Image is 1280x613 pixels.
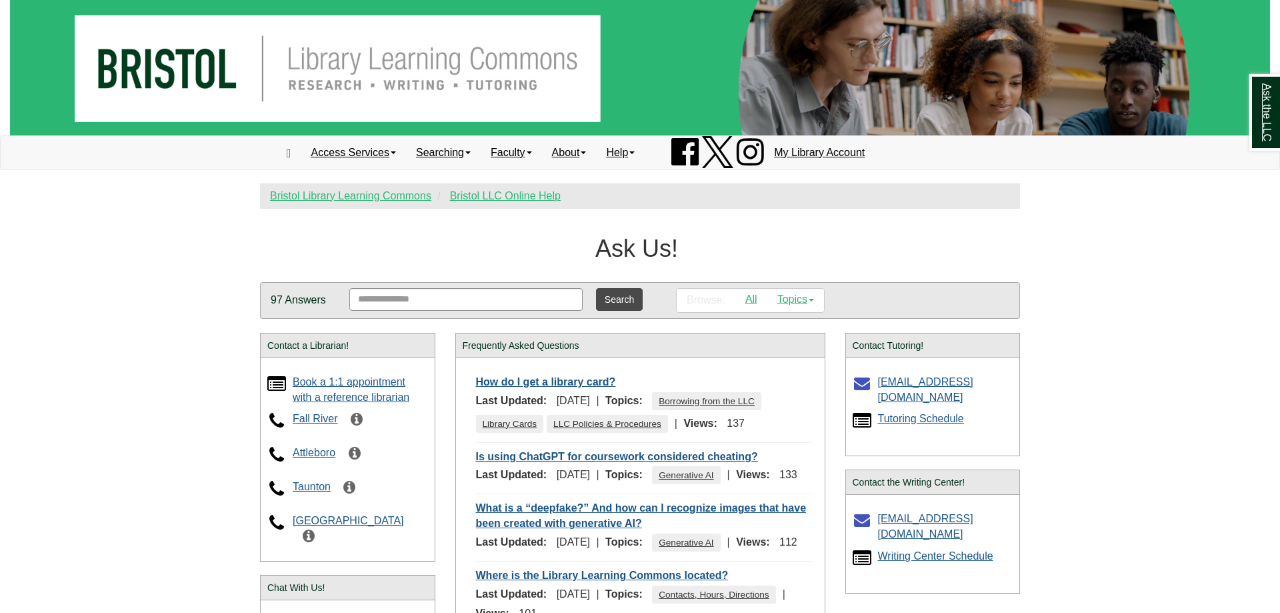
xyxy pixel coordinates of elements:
[476,568,729,583] a: Where is the Library Learning Commons located?
[476,374,616,390] a: How do I get a library card?
[687,293,725,308] p: Browse:
[779,469,797,480] span: 133
[271,293,326,308] p: 97 Answers
[476,588,554,600] span: Last Updated:
[593,536,602,548] span: |
[652,588,779,600] ul: Topics:
[557,536,590,548] span: [DATE]
[267,582,428,593] h2: Chat With Us!
[779,588,789,600] span: |
[557,469,590,480] span: [DATE]
[652,469,723,480] ul: Topics:
[542,136,597,169] a: About
[293,376,409,403] a: Book a 1:1 appointment with a reference librarian
[657,586,771,604] a: Contacts, Hours, Directions
[596,288,643,311] button: Search
[779,536,797,548] span: 112
[657,466,715,484] a: Generative AI
[683,418,723,429] span: Views:
[657,392,757,410] a: Borrowing from the LLC
[293,447,335,458] a: Attleboro
[853,340,1013,351] h2: Contact Tutoring!
[476,536,554,548] span: Last Updated:
[476,395,765,429] ul: Topics:
[293,515,404,526] a: [GEOGRAPHIC_DATA]
[406,136,481,169] a: Searching
[657,534,715,552] a: Generative AI
[476,395,554,406] span: Last Updated:
[605,395,649,406] span: Topics:
[724,469,733,480] span: |
[724,536,733,548] span: |
[605,469,649,480] span: Topics:
[476,469,554,480] span: Last Updated:
[767,289,824,310] a: Topics
[481,136,542,169] a: Faculty
[260,235,1013,262] h1: Ask Us!
[481,415,539,433] a: Library Cards
[593,469,602,480] span: |
[605,536,649,548] span: Topics:
[736,536,776,548] span: Views:
[301,136,406,169] a: Access Services
[853,477,1013,488] h2: Contact the Writing Center!
[735,289,767,310] a: All
[878,413,964,424] a: Tutoring Schedule
[293,481,331,492] a: Taunton
[878,513,973,540] a: [EMAIL_ADDRESS][DOMAIN_NAME]
[593,588,602,600] span: |
[671,418,681,429] span: |
[551,415,663,433] a: LLC Policies & Procedures
[267,340,428,351] h2: Contact a Librarian!
[727,418,745,429] span: 137
[736,469,776,480] span: Views:
[476,500,807,531] a: What is a “deepfake?” And how can I recognize images that have been created with generative AI?
[593,395,602,406] span: |
[270,190,431,201] a: Bristol Library Learning Commons
[596,136,645,169] a: Help
[878,550,993,562] a: Writing Center Schedule
[878,376,973,403] a: [EMAIL_ADDRESS][DOMAIN_NAME]
[293,413,338,424] a: Fall River
[557,395,590,406] span: [DATE]
[450,190,561,201] a: Bristol LLC Online Help
[764,136,875,169] a: My Library Account
[605,588,649,600] span: Topics:
[463,340,818,351] h2: Frequently Asked Questions
[557,588,590,600] span: [DATE]
[476,449,758,464] a: Is using ChatGPT for coursework considered cheating?
[652,536,723,548] ul: Topics:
